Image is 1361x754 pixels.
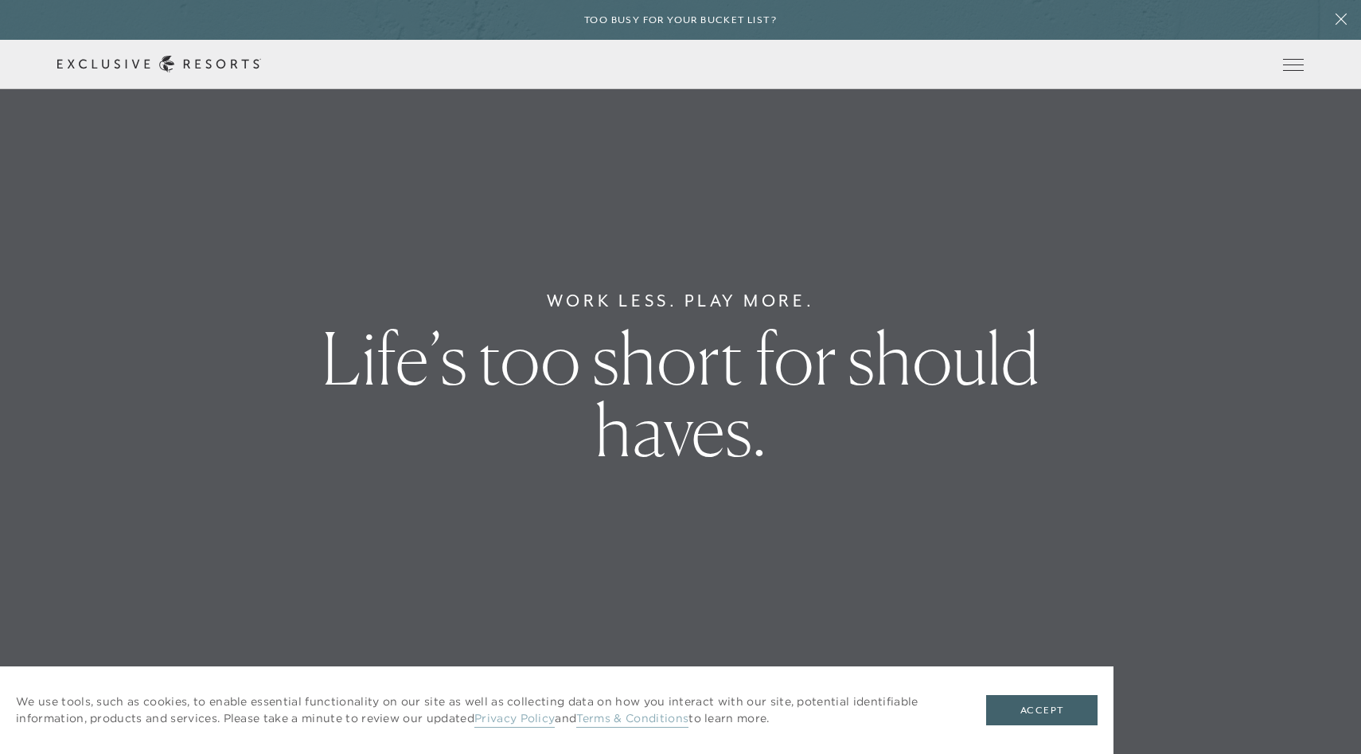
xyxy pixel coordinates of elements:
p: We use tools, such as cookies, to enable essential functionality on our site as well as collectin... [16,693,954,727]
a: Terms & Conditions [576,711,688,728]
h6: Too busy for your bucket list? [584,13,777,28]
h1: Life’s too short for should haves. [238,322,1123,466]
a: Privacy Policy [474,711,555,728]
button: Open navigation [1283,59,1304,70]
button: Accept [986,695,1098,725]
h6: Work Less. Play More. [547,288,815,314]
